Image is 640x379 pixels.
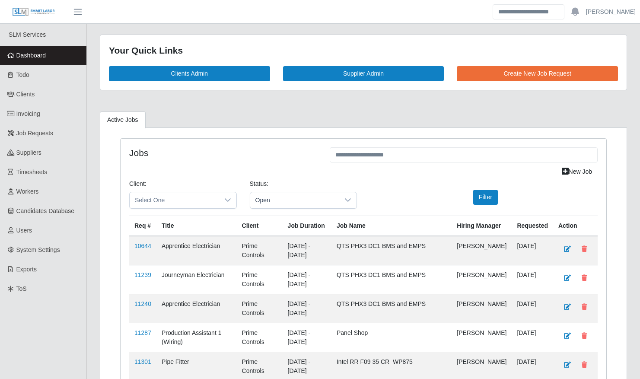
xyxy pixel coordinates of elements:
[16,285,27,292] span: ToS
[331,323,452,352] td: Panel Shop
[283,236,331,265] td: [DATE] - [DATE]
[16,207,75,214] span: Candidates Database
[16,130,54,137] span: Job Requests
[134,242,151,249] a: 10644
[16,169,48,175] span: Timesheets
[237,323,283,352] td: Prime Controls
[586,7,636,16] a: [PERSON_NAME]
[452,265,512,294] td: [PERSON_NAME]
[512,236,553,265] td: [DATE]
[129,179,146,188] label: Client:
[134,358,151,365] a: 11301
[156,294,237,323] td: Apprentice Electrician
[156,236,237,265] td: Apprentice Electrician
[283,294,331,323] td: [DATE] - [DATE]
[100,111,146,128] a: Active Jobs
[553,216,598,236] th: Action
[16,188,39,195] span: Workers
[134,329,151,336] a: 11287
[16,149,41,156] span: Suppliers
[16,227,32,234] span: Users
[16,91,35,98] span: Clients
[237,216,283,236] th: Client
[452,294,512,323] td: [PERSON_NAME]
[452,216,512,236] th: Hiring Manager
[16,246,60,253] span: System Settings
[12,7,55,17] img: SLM Logo
[556,164,598,179] a: New Job
[16,52,46,59] span: Dashboard
[237,236,283,265] td: Prime Controls
[134,300,151,307] a: 11240
[109,44,618,57] div: Your Quick Links
[493,4,564,19] input: Search
[156,323,237,352] td: Production Assistant 1 (Wiring)
[331,294,452,323] td: QTS PHX3 DC1 BMS and EMPS
[134,271,151,278] a: 11239
[250,179,269,188] label: Status:
[512,294,553,323] td: [DATE]
[331,216,452,236] th: Job Name
[129,216,156,236] th: Req #
[283,323,331,352] td: [DATE] - [DATE]
[283,216,331,236] th: Job Duration
[452,236,512,265] td: [PERSON_NAME]
[237,294,283,323] td: Prime Controls
[9,31,46,38] span: SLM Services
[283,265,331,294] td: [DATE] - [DATE]
[457,66,618,81] a: Create New Job Request
[512,323,553,352] td: [DATE]
[473,190,498,205] button: Filter
[512,216,553,236] th: Requested
[16,71,29,78] span: Todo
[331,265,452,294] td: QTS PHX3 DC1 BMS and EMPS
[452,323,512,352] td: [PERSON_NAME]
[16,266,37,273] span: Exports
[283,66,444,81] a: Supplier Admin
[156,216,237,236] th: Title
[109,66,270,81] a: Clients Admin
[130,192,219,208] span: Select One
[512,265,553,294] td: [DATE]
[237,265,283,294] td: Prime Controls
[129,147,317,158] h4: Jobs
[250,192,340,208] span: Open
[16,110,40,117] span: Invoicing
[156,265,237,294] td: Journeyman Electrician
[331,236,452,265] td: QTS PHX3 DC1 BMS and EMPS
